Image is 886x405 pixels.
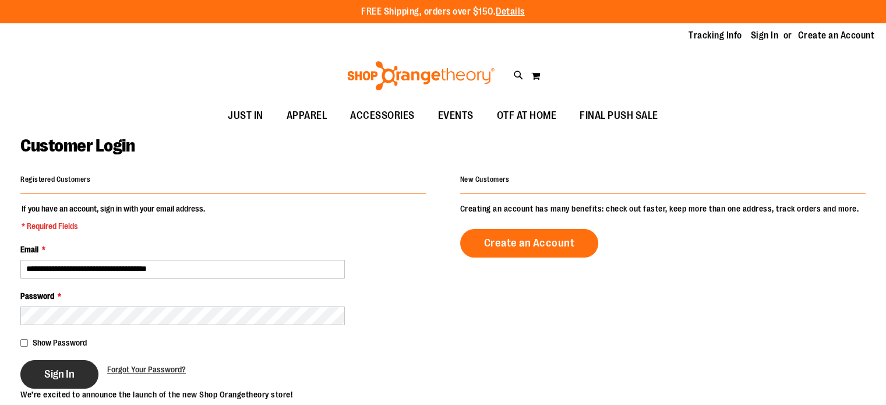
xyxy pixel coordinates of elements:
[107,365,186,374] span: Forgot Your Password?
[689,29,742,42] a: Tracking Info
[20,136,135,156] span: Customer Login
[751,29,779,42] a: Sign In
[275,103,339,129] a: APPAREL
[497,103,557,129] span: OTF AT HOME
[33,338,87,347] span: Show Password
[426,103,485,129] a: EVENTS
[20,245,38,254] span: Email
[338,103,426,129] a: ACCESSORIES
[20,360,98,389] button: Sign In
[20,175,90,184] strong: Registered Customers
[361,5,525,19] p: FREE Shipping, orders over $150.
[484,237,575,249] span: Create an Account
[460,229,599,258] a: Create an Account
[107,364,186,375] a: Forgot Your Password?
[798,29,875,42] a: Create an Account
[438,103,474,129] span: EVENTS
[228,103,263,129] span: JUST IN
[216,103,275,129] a: JUST IN
[345,61,496,90] img: Shop Orangetheory
[485,103,569,129] a: OTF AT HOME
[44,368,75,381] span: Sign In
[22,220,205,232] span: * Required Fields
[580,103,658,129] span: FINAL PUSH SALE
[20,389,443,400] p: We’re excited to announce the launch of the new Shop Orangetheory store!
[460,175,510,184] strong: New Customers
[20,203,206,232] legend: If you have an account, sign in with your email address.
[20,291,54,301] span: Password
[568,103,670,129] a: FINAL PUSH SALE
[350,103,415,129] span: ACCESSORIES
[460,203,866,214] p: Creating an account has many benefits: check out faster, keep more than one address, track orders...
[287,103,327,129] span: APPAREL
[496,6,525,17] a: Details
